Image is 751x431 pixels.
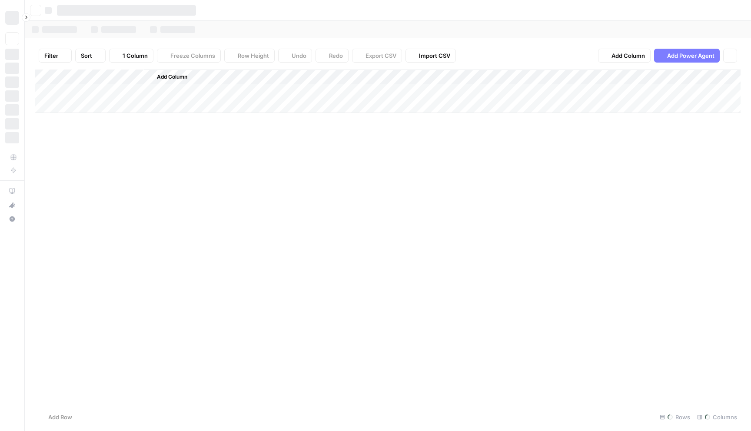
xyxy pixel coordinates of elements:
[405,49,456,63] button: Import CSV
[157,73,187,81] span: Add Column
[694,410,741,424] div: Columns
[6,199,19,212] div: What's new?
[656,410,694,424] div: Rows
[598,49,651,63] button: Add Column
[75,49,106,63] button: Sort
[5,212,19,226] button: Help + Support
[316,49,349,63] button: Redo
[123,51,148,60] span: 1 Column
[278,49,312,63] button: Undo
[419,51,450,60] span: Import CSV
[329,51,343,60] span: Redo
[146,71,191,83] button: Add Column
[5,184,19,198] a: AirOps Academy
[654,49,720,63] button: Add Power Agent
[366,51,396,60] span: Export CSV
[238,51,269,60] span: Row Height
[170,51,215,60] span: Freeze Columns
[48,413,72,421] span: Add Row
[35,410,77,424] button: Add Row
[5,198,19,212] button: What's new?
[292,51,306,60] span: Undo
[611,51,645,60] span: Add Column
[39,49,72,63] button: Filter
[157,49,221,63] button: Freeze Columns
[352,49,402,63] button: Export CSV
[109,49,153,63] button: 1 Column
[44,51,58,60] span: Filter
[667,51,714,60] span: Add Power Agent
[81,51,92,60] span: Sort
[224,49,275,63] button: Row Height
